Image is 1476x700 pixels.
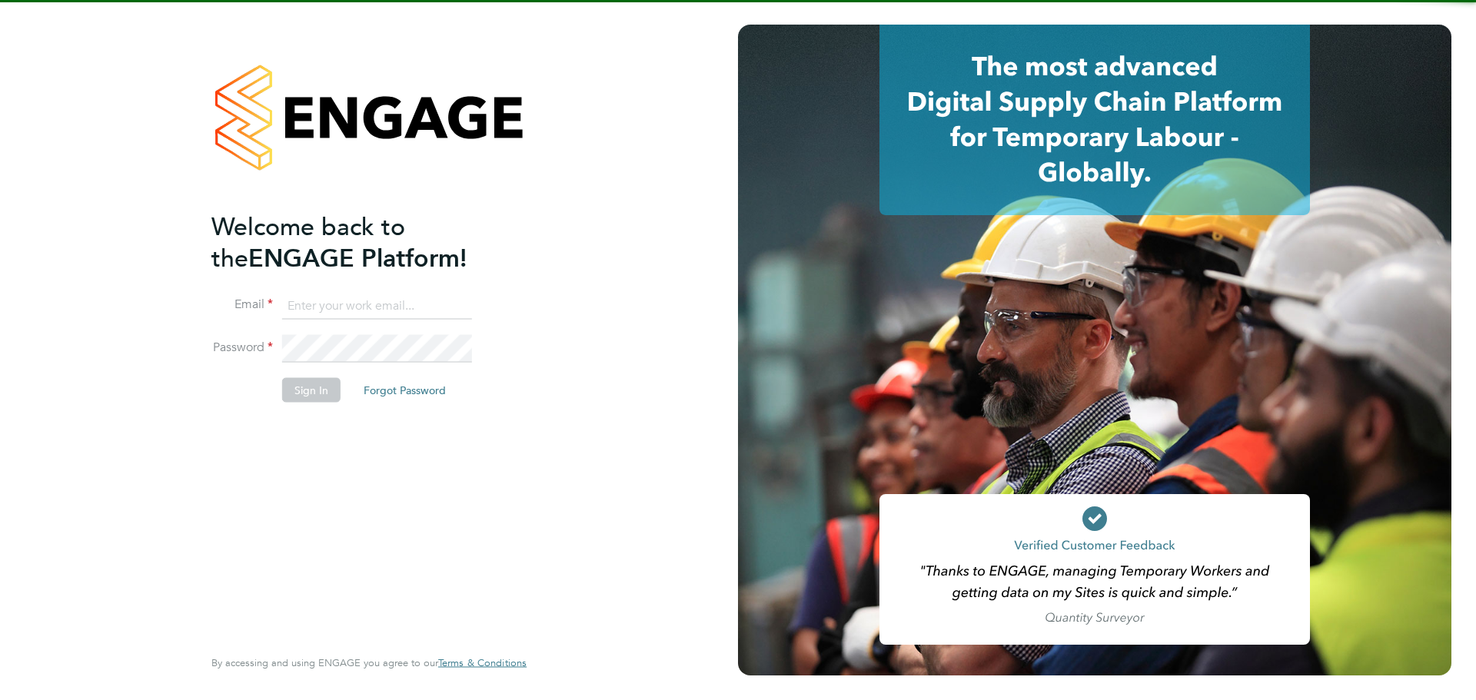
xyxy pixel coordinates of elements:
button: Sign In [282,378,341,403]
span: Welcome back to the [211,211,405,273]
input: Enter your work email... [282,292,472,320]
button: Forgot Password [351,378,458,403]
label: Password [211,340,273,356]
h2: ENGAGE Platform! [211,211,511,274]
a: Terms & Conditions [438,657,527,669]
label: Email [211,297,273,313]
span: By accessing and using ENGAGE you agree to our [211,656,527,669]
